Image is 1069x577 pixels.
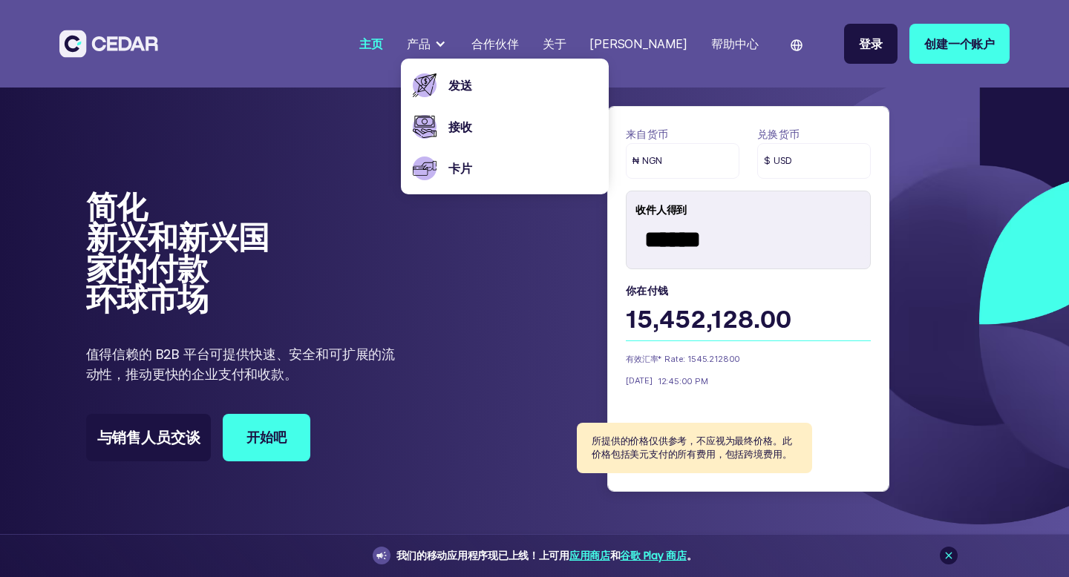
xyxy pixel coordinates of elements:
a: 合作伙伴 [465,27,524,60]
nav: 产品 [401,59,609,194]
a: 关于 [537,27,572,60]
a: 卡片 [448,159,597,177]
div: 登录 [859,35,883,53]
div: 有效汇率* [626,353,664,365]
div: 我们的移动应用程序现已上线！上可用 和 。 [396,547,697,565]
div: 关于 [543,35,566,53]
div: [DATE] [626,375,653,387]
form: payField [626,125,871,429]
div: 帮助中心 [711,35,758,53]
div: 合作伙伴 [471,35,518,53]
div: 主页 [359,35,383,53]
p: 所提供的价格仅供参考，不应视为最终价格。此价格包括美元支付的所有费用，包括跨境费用。 [592,435,797,461]
h1: 简化 新兴和新兴国家的付款 环球市场 [86,191,275,314]
p: 值得信赖的 B2B 平台可提供快速、安全和可扩展的流动性，推动更快的企业支付和收款。 [86,344,402,384]
div: 产品 [407,35,431,53]
div: Rate: 1545.212800 [664,353,776,366]
a: 登录 [844,24,898,64]
a: 应用商店 [569,548,610,563]
div: 15,452,128.00 [626,301,871,340]
a: 开始吧 [223,414,310,461]
div: 12:45:00 PM [653,375,708,387]
a: 帮助中心 [705,27,764,60]
a: 主页 [353,27,389,60]
a: 与销售人员交谈 [86,414,212,461]
a: [PERSON_NAME] [583,27,693,60]
label: 你在付钱 [626,281,871,300]
a: 接收 [448,118,597,136]
a: 创建一个账户 [909,24,1010,64]
div: 产品 [401,29,454,59]
span: ₦ NGN [632,154,662,168]
div: 收件人得到 [635,196,870,224]
a: 发送 [448,76,597,94]
label: 兑换货币 [757,125,871,143]
a: 谷歌 Play 商店 [620,548,686,563]
div: [PERSON_NAME] [589,35,687,53]
span: $ USD [764,154,792,168]
label: 来自货币 [626,125,739,143]
img: announcement [376,550,388,561]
